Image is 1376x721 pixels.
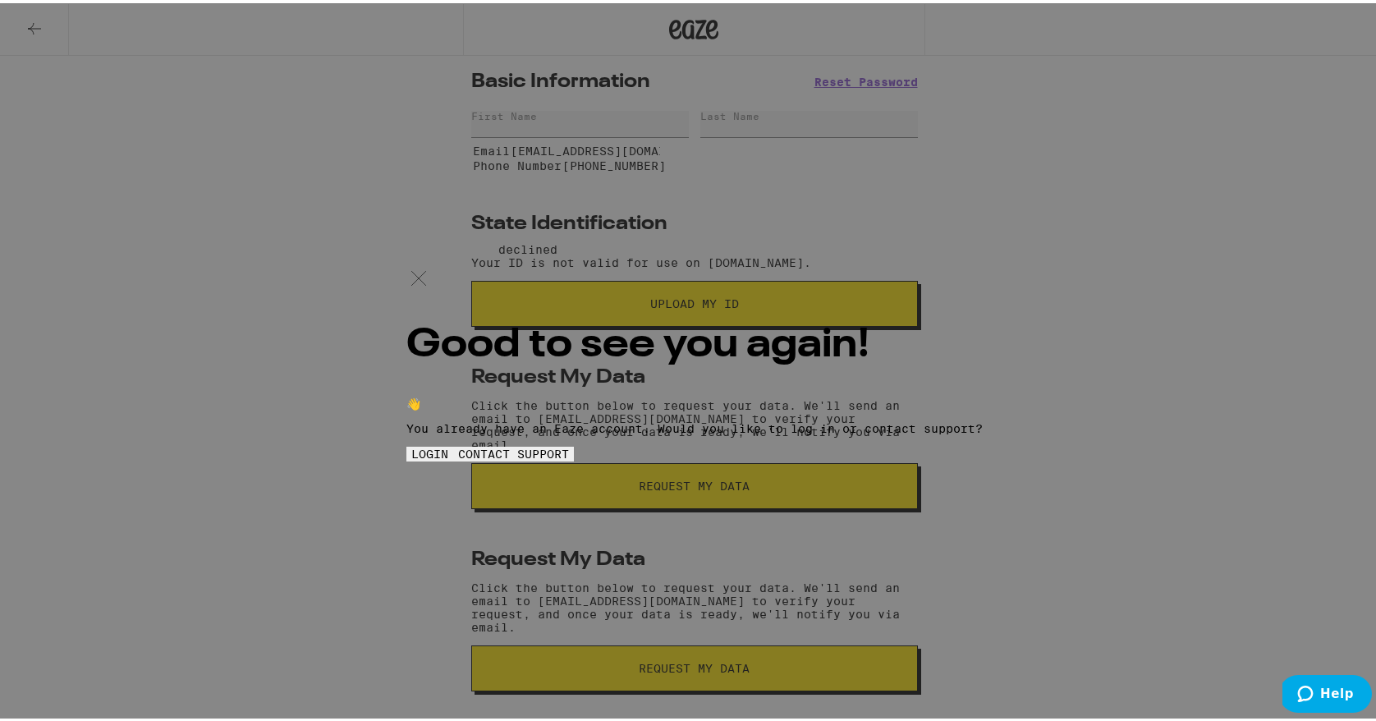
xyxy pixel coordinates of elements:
[406,323,983,362] h2: Good to see you again!
[411,444,448,457] span: LOGIN
[458,444,569,457] span: CONTACT SUPPORT
[406,443,453,458] button: LOGIN
[1282,672,1372,713] iframe: Opens a widget where you can find more information
[406,419,983,432] p: You already have an Eaze account. Would you like to log in or contact support?
[406,263,431,287] img: close.svg
[453,443,574,458] button: CONTACT SUPPORT
[406,394,983,407] div: 👋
